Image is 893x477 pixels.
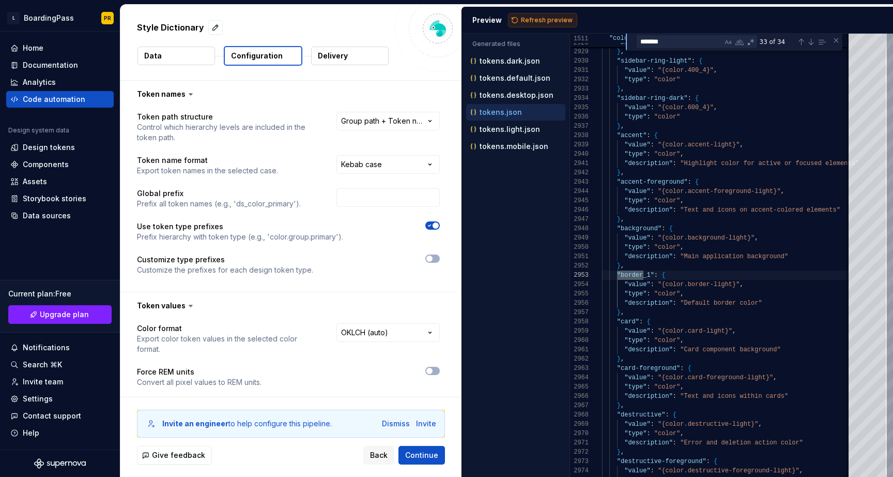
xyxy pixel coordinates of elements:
[311,47,389,65] button: Delivery
[472,40,559,48] p: Generated files
[680,244,684,251] span: ,
[773,374,777,381] span: ,
[680,430,684,437] span: ,
[617,178,687,186] span: "accent-foreground"
[695,178,699,186] span: {
[699,57,702,65] span: {
[480,57,540,65] p: tokens.dark.json
[650,234,654,242] span: :
[382,419,410,429] button: Dismiss
[363,446,394,465] button: Back
[570,56,589,66] div: 2930
[624,160,673,167] span: "description"
[570,317,589,326] div: 2958
[570,103,589,112] div: 2935
[658,467,799,474] span: "{color.destructive-foreground-light}"
[680,365,684,372] span: :
[23,60,78,70] div: Documentation
[466,90,565,101] button: tokens.desktop.json
[621,216,624,223] span: ,
[646,197,650,204] span: :
[137,112,318,122] p: Token path structure
[624,197,646,204] span: "type"
[6,156,114,173] a: Components
[570,261,589,271] div: 2952
[6,40,114,56] a: Home
[624,346,673,353] span: "description"
[570,196,589,205] div: 2945
[570,420,589,429] div: 2969
[759,35,795,48] div: 33 of 34
[646,244,650,251] span: :
[658,141,740,148] span: "{color.accent-light}"
[654,272,657,279] span: :
[624,337,646,344] span: "type"
[570,47,589,56] div: 2929
[687,178,691,186] span: :
[405,450,438,460] span: Continue
[617,411,665,419] span: "destructive"
[650,421,654,428] span: :
[137,323,318,334] p: Color format
[732,327,736,335] span: ,
[570,34,589,43] span: 1511
[646,318,650,325] span: {
[624,439,673,446] span: "description"
[617,123,620,130] span: }
[472,15,502,25] div: Preview
[646,290,650,297] span: :
[318,51,348,61] p: Delivery
[570,66,589,75] div: 2931
[23,94,85,105] div: Code automation
[6,173,114,190] a: Assets
[152,450,205,460] span: Give feedback
[714,67,717,74] span: ,
[658,281,740,288] span: "{color.border-light}"
[24,13,74,23] div: BoardingPass
[658,374,773,381] span: "{color.card-foreground-light}"
[466,124,565,135] button: tokens.light.json
[746,37,756,47] div: Use Regular Expression (⌥⌘R)
[650,327,654,335] span: :
[7,12,20,24] div: L
[646,383,650,391] span: :
[646,430,650,437] span: :
[734,37,745,47] div: Match Whole Word (⌥⌘W)
[624,300,673,307] span: "description"
[137,155,278,166] p: Token name format
[654,244,680,251] span: "color"
[570,215,589,224] div: 2947
[398,446,445,465] button: Continue
[416,419,436,429] div: Invite
[570,382,589,392] div: 2965
[6,57,114,73] a: Documentation
[570,280,589,289] div: 2954
[624,104,650,111] span: "value"
[617,85,620,93] span: }
[570,308,589,317] div: 2957
[34,458,86,469] svg: Supernova Logo
[706,458,710,465] span: :
[570,429,589,438] div: 2970
[680,383,684,391] span: ,
[570,233,589,243] div: 2949
[654,197,680,204] span: "color"
[665,411,669,419] span: :
[780,188,784,195] span: ,
[617,225,661,232] span: "background"
[680,197,684,204] span: ,
[624,290,646,297] span: "type"
[137,377,261,387] p: Convert all pixel values to REM units.
[617,132,646,139] span: "accent"
[643,272,654,279] span: _1"
[714,104,717,111] span: ,
[654,113,680,121] span: "color"
[617,95,687,102] span: "sidebar-ring-dark"
[466,107,565,118] button: tokens.json
[570,299,589,308] div: 2956
[621,449,624,456] span: ,
[570,466,589,475] div: 2974
[570,224,589,233] div: 2948
[650,374,654,381] span: :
